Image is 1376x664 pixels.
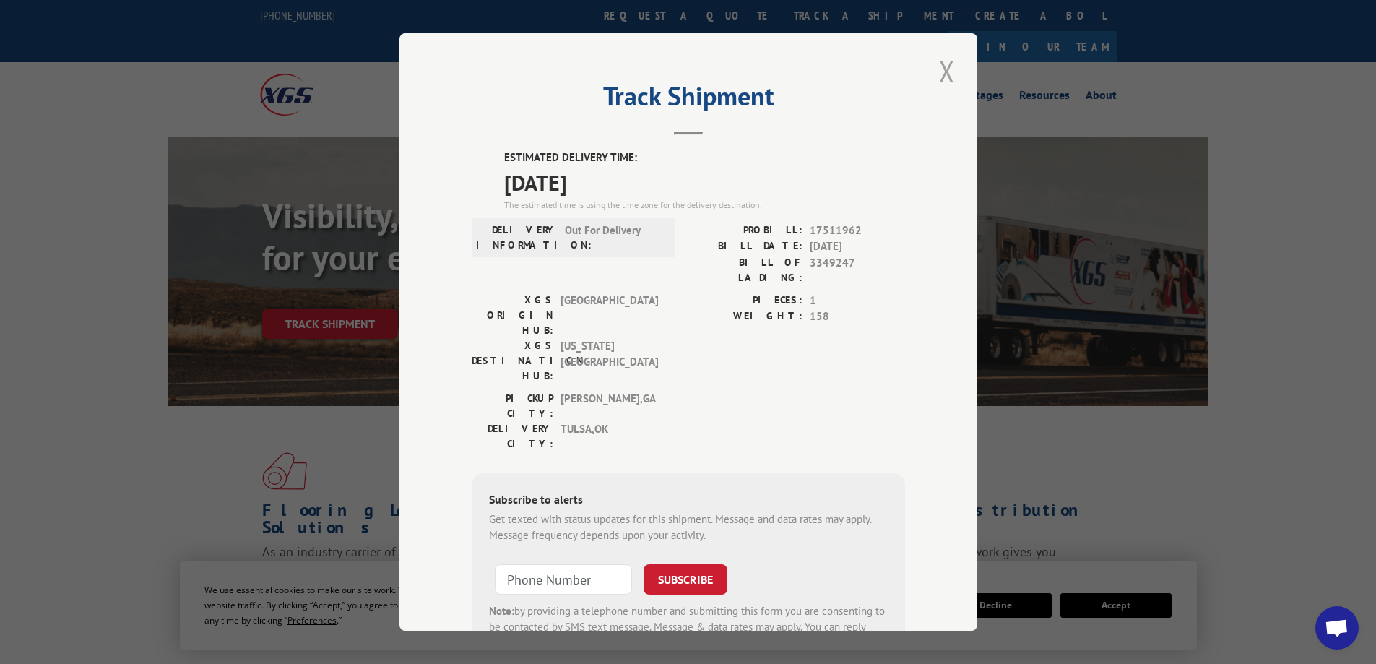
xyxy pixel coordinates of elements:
[561,391,658,421] span: [PERSON_NAME] , GA
[495,564,632,595] input: Phone Number
[472,421,553,452] label: DELIVERY CITY:
[489,512,888,544] div: Get texted with status updates for this shipment. Message and data rates may apply. Message frequ...
[810,238,905,255] span: [DATE]
[688,223,802,239] label: PROBILL:
[472,86,905,113] h2: Track Shipment
[489,604,514,618] strong: Note:
[561,293,658,338] span: [GEOGRAPHIC_DATA]
[472,391,553,421] label: PICKUP CITY:
[935,51,959,91] button: Close modal
[810,293,905,309] span: 1
[688,309,802,325] label: WEIGHT:
[688,255,802,285] label: BILL OF LADING:
[565,223,662,253] span: Out For Delivery
[476,223,558,253] label: DELIVERY INFORMATION:
[644,564,727,595] button: SUBSCRIBE
[504,166,905,199] span: [DATE]
[688,293,802,309] label: PIECES:
[810,255,905,285] span: 3349247
[472,338,553,384] label: XGS DESTINATION HUB:
[561,338,658,384] span: [US_STATE][GEOGRAPHIC_DATA]
[489,491,888,512] div: Subscribe to alerts
[810,309,905,325] span: 158
[688,238,802,255] label: BILL DATE:
[504,150,905,166] label: ESTIMATED DELIVERY TIME:
[504,199,905,212] div: The estimated time is using the time zone for the delivery destination.
[472,293,553,338] label: XGS ORIGIN HUB:
[1315,606,1359,650] a: Open chat
[810,223,905,239] span: 17511962
[489,603,888,652] div: by providing a telephone number and submitting this form you are consenting to be contacted by SM...
[561,421,658,452] span: TULSA , OK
